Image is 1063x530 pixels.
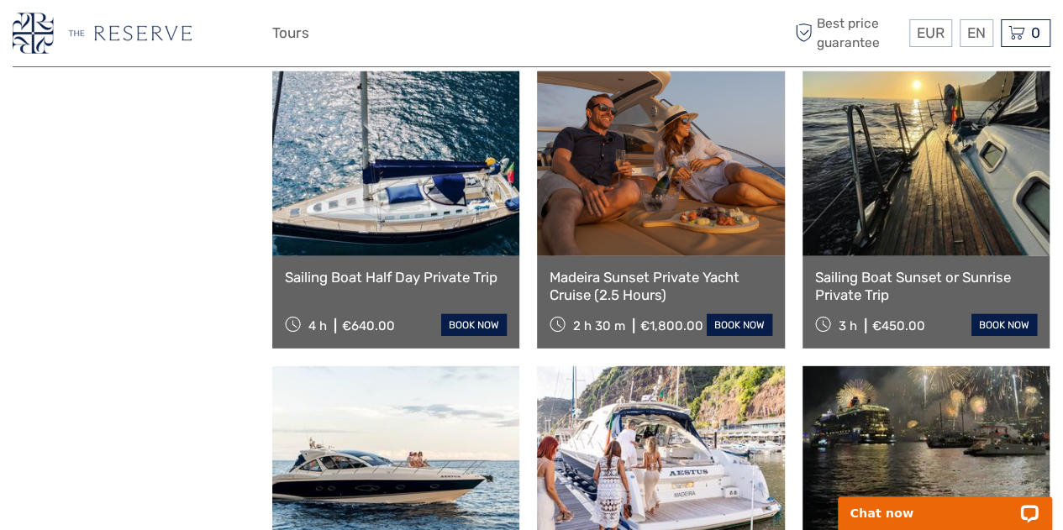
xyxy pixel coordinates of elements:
span: 3 h [839,318,857,333]
span: 4 h [308,318,327,333]
span: 2 h 30 m [573,318,625,333]
div: EN [960,19,993,47]
span: EUR [917,24,945,41]
div: €640.00 [342,318,395,333]
span: 0 [1029,24,1043,41]
a: Madeira Sunset Private Yacht Cruise (2.5 Hours) [550,269,771,303]
a: book now [707,314,772,336]
a: Sailing Boat Sunset or Sunrise Private Trip [815,269,1037,303]
a: Sailing Boat Half Day Private Trip [285,269,507,286]
iframe: LiveChat chat widget [827,477,1063,530]
span: Best price guarantee [791,14,905,51]
img: 3278-36be6d4b-08c9-4979-a83f-cba5f6b699ea_logo_small.png [13,13,192,54]
a: book now [441,314,507,336]
div: €450.00 [872,318,925,333]
div: €1,800.00 [640,318,703,333]
a: book now [971,314,1037,336]
a: Tours [272,21,309,45]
